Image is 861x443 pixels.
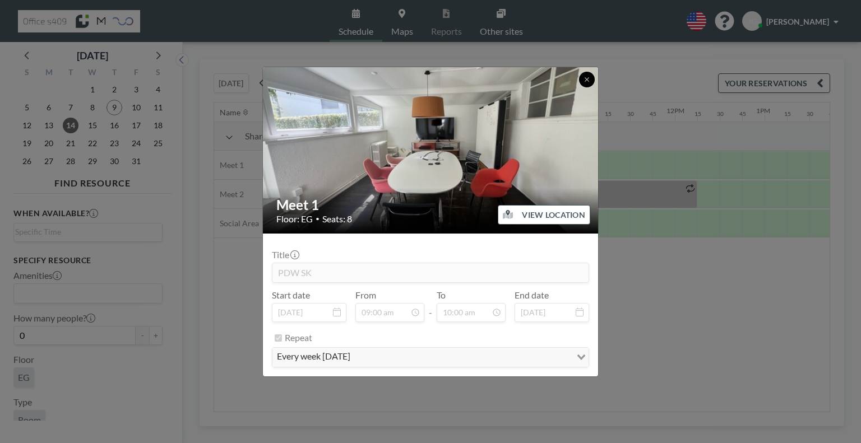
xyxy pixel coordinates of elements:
[275,350,353,365] span: every week [DATE]
[276,197,586,213] h2: Meet 1
[285,332,312,343] label: Repeat
[515,290,549,301] label: End date
[276,213,313,225] span: Floor: EG
[263,24,599,276] img: 537.jpg
[272,290,310,301] label: Start date
[272,249,298,260] label: Title
[429,293,432,318] span: -
[316,214,320,223] span: •
[272,348,589,367] div: Search for option
[437,290,446,301] label: To
[498,205,590,225] button: VIEW LOCATION
[355,290,376,301] label: From
[272,263,589,282] input: (No title)
[322,213,352,225] span: Seats: 8
[354,350,570,365] input: Search for option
